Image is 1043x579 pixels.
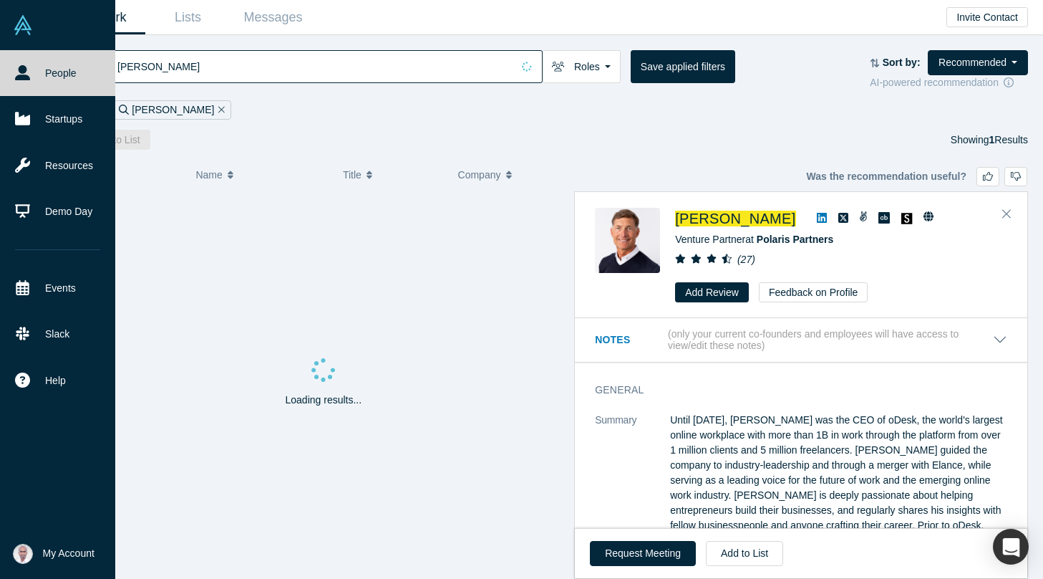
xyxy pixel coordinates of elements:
[214,102,225,118] button: Remove Filter
[145,1,231,34] a: Lists
[675,282,749,302] button: Add Review
[737,254,755,265] i: ( 27 )
[231,1,316,34] a: Messages
[116,49,512,83] input: Search by name, title, company, summary, expertise, investment criteria or topics of focus
[675,211,795,226] a: [PERSON_NAME]
[928,50,1028,75] button: Recommended
[668,328,993,353] p: (only your current co-founders and employees will have access to view/edit these notes)
[45,373,66,388] span: Help
[343,160,362,190] span: Title
[757,234,833,245] a: Polaris Partners
[759,282,868,302] button: Feedback on Profile
[458,160,558,190] button: Company
[670,413,1007,578] p: Until [DATE], [PERSON_NAME] was the CEO of oDesk, the world's largest online workplace with more ...
[951,130,1028,150] div: Showing
[595,332,665,348] h3: Notes
[631,50,735,83] button: Save applied filters
[806,167,1027,186] div: Was the recommendation useful?
[675,234,833,245] span: Venture Partner at
[989,134,1028,145] span: Results
[195,160,222,190] span: Name
[13,544,33,564] img: Vetri Venthan Elango's Account
[343,160,443,190] button: Title
[595,383,987,398] h3: General
[595,208,660,273] img: Gary Swart's Profile Image
[83,130,150,150] button: Add to List
[112,100,231,120] div: [PERSON_NAME]
[13,544,94,564] button: My Account
[286,393,362,408] p: Loading results...
[883,57,921,68] strong: Sort by:
[595,328,1007,353] button: Notes (only your current co-founders and employees will have access to view/edit these notes)
[13,15,33,35] img: Alchemist Vault Logo
[43,546,94,561] span: My Account
[870,75,1028,90] div: AI-powered recommendation
[542,50,621,83] button: Roles
[590,541,696,566] button: Request Meeting
[946,7,1028,27] button: Invite Contact
[195,160,328,190] button: Name
[989,134,995,145] strong: 1
[996,203,1017,226] button: Close
[458,160,501,190] span: Company
[706,541,783,566] button: Add to List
